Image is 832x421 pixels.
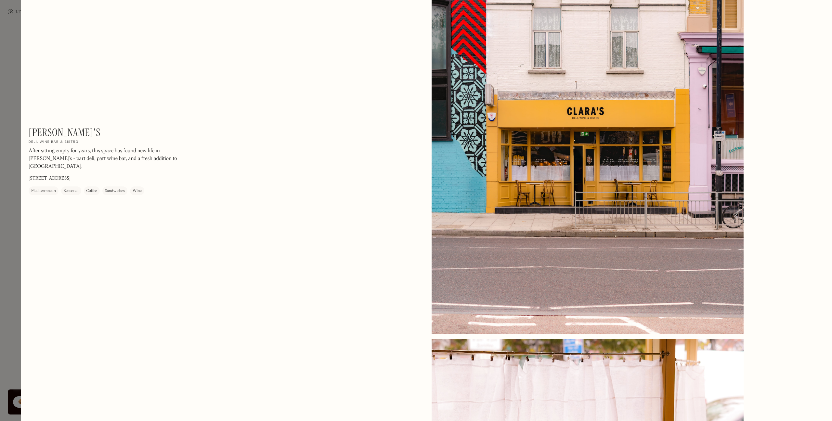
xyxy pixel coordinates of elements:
h1: [PERSON_NAME]'s [29,126,100,139]
div: Wine [133,188,142,195]
h2: Deli, wine bar & bistro [29,140,78,145]
p: After sitting empty for years, this space has found new life in [PERSON_NAME]’s - part deli, part... [29,147,204,171]
div: Coffee [86,188,97,195]
p: [STREET_ADDRESS] [29,175,71,182]
div: Seasonal [64,188,79,195]
div: Sandwiches [105,188,125,195]
div: Mediterranean [31,188,56,195]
